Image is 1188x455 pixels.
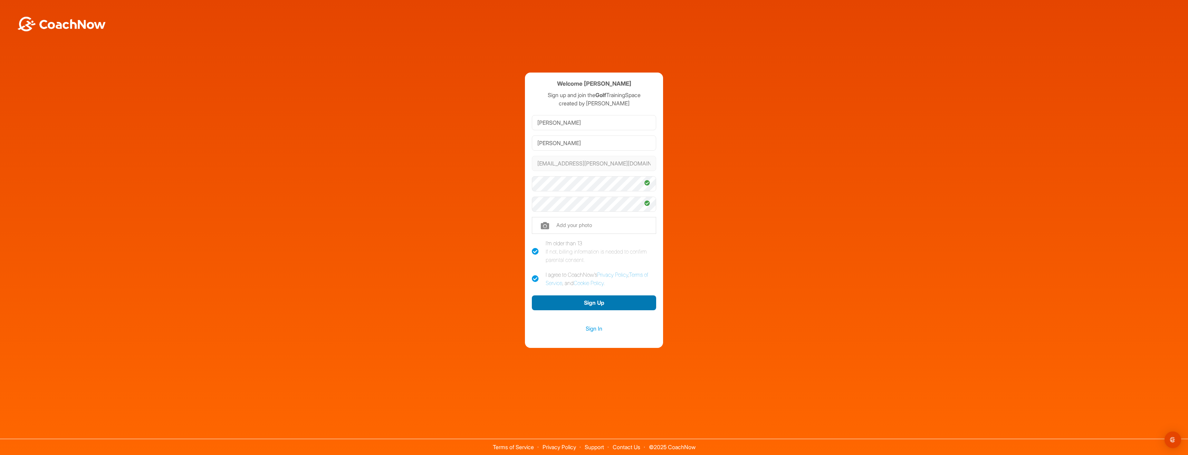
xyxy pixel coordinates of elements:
h4: Welcome [PERSON_NAME] [557,79,631,88]
button: Sign Up [532,295,656,310]
a: Privacy Policy [597,271,628,278]
a: Cookie Policy [574,279,604,286]
a: Support [585,444,604,451]
div: I'm older than 13 [546,239,656,264]
a: Privacy Policy [543,444,576,451]
a: Terms of Service [493,444,534,451]
p: Sign up and join the TrainingSpace [532,91,656,99]
label: I agree to CoachNow's , , and . [532,271,656,287]
strong: Golf [595,92,606,98]
div: If not, billing information is needed to confirm parental consent. [546,247,656,264]
a: Terms of Service [546,271,648,286]
img: BwLJSsUCoWCh5upNqxVrqldRgqLPVwmV24tXu5FoVAoFEpwwqQ3VIfuoInZCoVCoTD4vwADAC3ZFMkVEQFDAAAAAElFTkSuQmCC [17,17,106,31]
input: Email [532,156,656,171]
p: created by [PERSON_NAME] [532,99,656,107]
a: Contact Us [613,444,640,451]
div: Open Intercom Messenger [1165,432,1181,448]
input: First Name [532,115,656,130]
a: Sign In [532,324,656,333]
span: © 2025 CoachNow [645,439,699,450]
input: Last Name [532,135,656,151]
